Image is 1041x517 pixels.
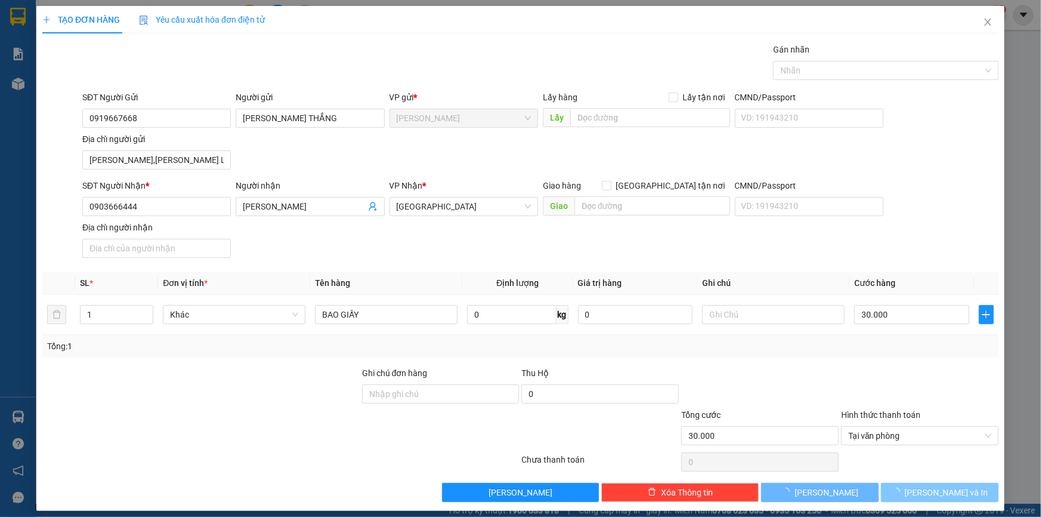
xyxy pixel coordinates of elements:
span: Khác [170,306,298,324]
span: Yêu cầu xuất hóa đơn điện tử [139,15,265,24]
span: [PERSON_NAME] [795,486,858,499]
span: kg [557,305,569,324]
span: Giao hàng [543,181,581,190]
div: Tổng: 1 [47,340,402,353]
span: Thu Hộ [521,368,549,378]
span: delete [648,488,656,497]
span: Cước hàng [854,278,895,288]
button: [PERSON_NAME] và In [881,483,999,502]
th: Ghi chú [697,272,850,295]
span: [GEOGRAPHIC_DATA] tận nơi [611,179,730,192]
div: CMND/Passport [735,179,884,192]
span: Sài Gòn [397,198,531,216]
button: deleteXóa Thông tin [601,483,759,502]
span: plus [980,310,993,319]
span: Xóa Thông tin [661,486,713,499]
input: Địa chỉ của người gửi [82,150,231,170]
button: Close [971,6,1005,39]
img: icon [139,16,149,25]
div: Địa chỉ người nhận [82,221,231,234]
span: Giá trị hàng [578,278,622,288]
span: close [983,17,993,27]
span: Định lượng [496,278,539,288]
div: SĐT Người Nhận [82,179,231,192]
button: delete [47,305,66,324]
input: Ghi Chú [702,305,845,324]
span: plus [42,16,51,24]
div: SĐT Người Gửi [82,91,231,104]
span: Lấy hàng [543,93,577,102]
input: Dọc đường [570,108,730,127]
div: Người nhận [236,179,384,192]
span: Lấy [543,108,570,127]
input: 0 [578,305,693,324]
input: Ghi chú đơn hàng [362,384,520,404]
span: Tổng cước [681,410,721,420]
input: VD: Bàn, Ghế [315,305,458,324]
div: CMND/Passport [735,91,884,104]
div: Địa chỉ người gửi [82,133,231,146]
div: Người gửi [236,91,384,104]
button: plus [979,305,994,324]
input: Dọc đường [574,196,730,216]
label: Gán nhãn [773,45,810,54]
span: [PERSON_NAME] [489,486,552,499]
span: Đơn vị tính [163,278,208,288]
span: Lấy tận nơi [678,91,730,104]
span: Giao [543,196,574,216]
label: Hình thức thanh toán [841,410,920,420]
div: VP gửi [390,91,538,104]
button: [PERSON_NAME] [442,483,600,502]
span: VP Nhận [390,181,423,190]
span: [PERSON_NAME] và In [905,486,989,499]
label: Ghi chú đơn hàng [362,368,428,378]
span: user-add [368,202,378,211]
span: Cao Lãnh [397,109,531,127]
span: loading [781,488,795,496]
button: [PERSON_NAME] [761,483,879,502]
span: TẠO ĐƠN HÀNG [42,15,120,24]
input: Địa chỉ của người nhận [82,239,231,258]
span: loading [892,488,905,496]
span: Tên hàng [315,278,350,288]
span: Tại văn phòng [848,427,991,445]
div: Chưa thanh toán [521,453,681,474]
span: SL [80,278,89,288]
